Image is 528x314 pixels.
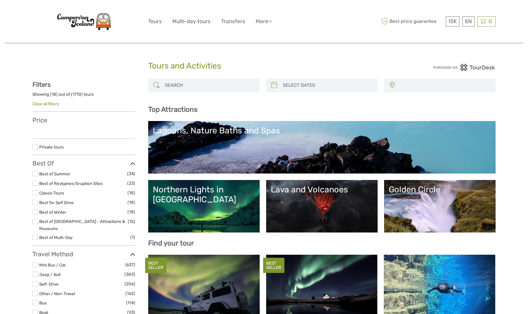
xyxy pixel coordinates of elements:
[39,181,103,186] a: Best of Reykjanes/Eruption Sites
[39,144,64,149] a: Private tours
[162,80,257,91] input: SEARCH
[145,258,166,273] div: BEST SELLER
[271,185,373,195] div: Lava and Volcanoes
[153,185,255,205] div: Northern Lights in [GEOGRAPHIC_DATA]
[32,160,135,167] h3: Best Of
[50,9,118,35] img: Scandinavian Travel
[39,219,125,231] a: Best of [GEOGRAPHIC_DATA] - Attractions & Museums
[39,190,64,195] a: Classic Tours
[39,200,74,205] a: Best for Self Drive
[73,91,81,97] label: 1710
[127,170,135,177] span: (34)
[433,64,496,71] img: PurchaseViaTourDesk.png
[130,234,135,241] span: (1)
[124,280,135,287] span: (206)
[32,116,135,124] h3: Price
[39,210,66,215] a: Best of Winter
[39,262,66,267] a: Mini Bus / Car
[39,282,59,287] a: Self-Drive
[148,105,197,114] b: Top Attractions
[52,91,56,97] label: 18
[488,18,493,24] span: 0
[128,189,135,196] span: (18)
[389,185,491,228] a: Golden Circle
[39,235,73,240] a: Best of Multi-Day
[128,218,135,225] span: (15)
[124,271,135,278] span: (383)
[39,171,70,176] a: Best of Summer
[148,239,194,247] b: Find your tour
[153,185,255,228] a: Northern Lights in [GEOGRAPHIC_DATA]
[128,208,135,216] span: (18)
[280,80,375,91] input: SELECT DATES
[148,61,380,71] h1: Tours and Activities
[462,16,475,27] div: EN
[39,300,47,305] a: Bus
[32,250,135,258] h3: Travel Method
[153,126,491,169] a: Lagoons, Nature Baths and Spas
[125,261,135,268] span: (637)
[271,185,373,228] a: Lava and Volcanoes
[32,101,59,106] a: Clear all filters
[127,180,135,187] span: (23)
[256,17,272,26] a: More
[39,272,61,277] a: Jeep / 4x4
[172,17,211,26] a: Multi-day tours
[128,199,135,206] span: (18)
[39,291,75,296] a: Other / Non-Travel
[389,185,491,195] div: Golden Circle
[148,17,162,26] a: Tours
[32,91,135,101] div: Showing ( ) out of ( ) tours
[449,18,457,24] span: ISK
[32,81,51,88] strong: Filters
[263,258,284,273] div: BEST SELLER
[126,299,135,306] span: (114)
[221,17,245,26] a: Transfers
[153,126,491,136] div: Lagoons, Nature Baths and Spas
[380,16,444,27] span: Best price guarantee
[125,290,135,297] span: (162)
